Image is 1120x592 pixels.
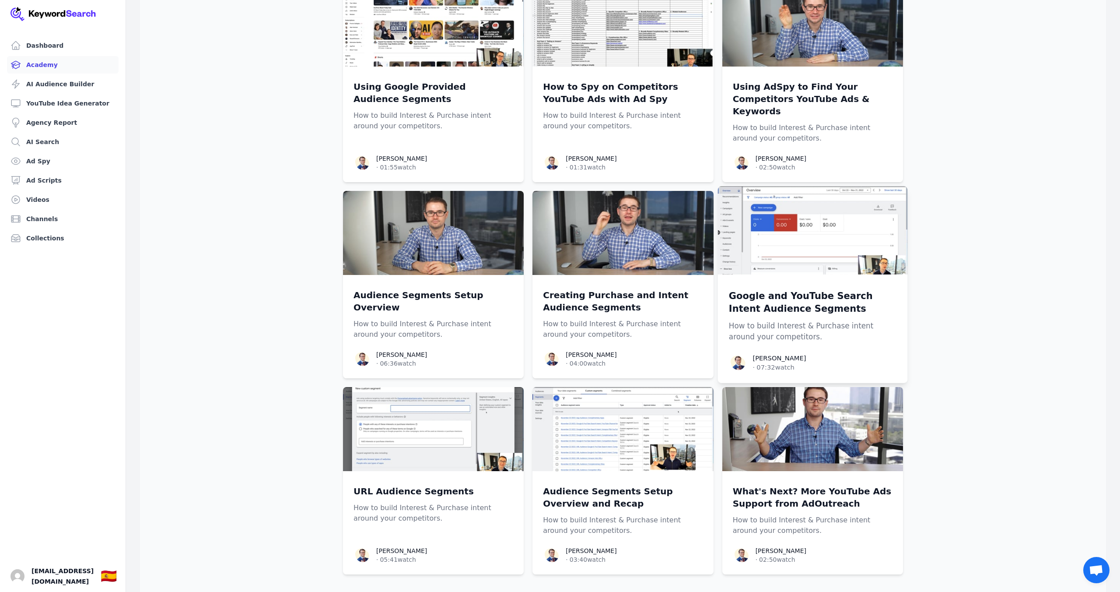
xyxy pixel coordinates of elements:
p: How to build Interest & Purchase intent around your competitors. [353,503,513,524]
a: Videos [7,191,119,208]
p: Audience Segments Setup Overview and Recap [543,485,703,510]
div: 🇪🇸 [101,568,117,584]
span: 01:55 watch [380,163,416,172]
span: 03:40 watch [570,555,605,564]
a: [PERSON_NAME] [756,547,806,554]
a: Using Google Provided Audience SegmentsHow to build Interest & Purchase intent around your compet... [353,81,513,131]
a: [PERSON_NAME] [566,155,616,162]
a: Collections [7,229,119,247]
span: [EMAIL_ADDRESS][DOMAIN_NAME] [31,566,94,587]
span: · [756,555,757,564]
p: What's Next? More YouTube Ads Support from AdOutreach [733,485,892,510]
a: Channels [7,210,119,228]
a: [PERSON_NAME] [376,351,427,358]
a: How to Spy on Competitors YouTube Ads with Ad SpyHow to build Interest & Purchase intent around y... [543,81,703,131]
a: Using AdSpy to Find Your Competitors YouTube Ads & KeywordsHow to build Interest & Purchase inten... [733,81,892,144]
span: · [566,359,567,368]
p: Using AdSpy to Find Your Competitors YouTube Ads & Keywords [733,81,892,117]
a: [PERSON_NAME] [566,547,616,554]
p: How to build Interest & Purchase intent around your competitors. [353,110,513,131]
p: How to build Interest & Purchase intent around your competitors. [733,515,892,536]
span: 06:36 watch [380,359,416,368]
span: · [376,555,378,564]
p: Google and YouTube Search Intent Audience Segments [729,289,897,315]
a: Ad Scripts [7,172,119,189]
a: Agency Report [7,114,119,131]
a: [PERSON_NAME] [566,351,616,358]
div: Open chat [1083,557,1109,583]
button: Open user button [10,569,24,583]
a: Dashboard [7,37,119,54]
a: YouTube Idea Generator [7,95,119,112]
p: Creating Purchase and Intent Audience Segments [543,289,703,314]
p: How to build Interest & Purchase intent around your competitors. [729,321,897,342]
a: Academy [7,56,119,74]
a: [PERSON_NAME] [756,155,806,162]
a: Audience Segments Setup Overview and RecapHow to build Interest & Purchase intent around your com... [543,485,703,536]
a: Creating Purchase and Intent Audience SegmentsHow to build Interest & Purchase intent around your... [543,289,703,340]
a: Audience Segments Setup OverviewHow to build Interest & Purchase intent around your competitors. [353,289,513,340]
a: Ad Spy [7,152,119,170]
p: How to build Interest & Purchase intent around your competitors. [543,319,703,340]
span: · [752,363,755,372]
a: [PERSON_NAME] [752,355,806,362]
a: What's Next? More YouTube Ads Support from AdOutreachHow to build Interest & Purchase intent arou... [733,485,892,536]
p: How to build Interest & Purchase intent around your competitors. [353,319,513,340]
span: 07:32 watch [756,363,794,372]
p: Audience Segments Setup Overview [353,289,513,314]
span: · [376,359,378,368]
a: AI Audience Builder [7,75,119,93]
span: 05:41 watch [380,555,416,564]
p: URL Audience Segments [353,485,513,497]
span: · [566,555,567,564]
p: How to build Interest & Purchase intent around your competitors. [543,110,703,131]
p: Using Google Provided Audience Segments [353,81,513,105]
span: 01:31 watch [570,163,605,172]
p: How to build Interest & Purchase intent around your competitors. [543,515,703,536]
a: URL Audience SegmentsHow to build Interest & Purchase intent around your competitors. [353,485,513,524]
span: 02:50 watch [759,555,795,564]
a: [PERSON_NAME] [376,155,427,162]
a: Google and YouTube Search Intent Audience SegmentsHow to build Interest & Purchase intent around ... [729,289,897,343]
img: Your Company [10,7,96,21]
span: · [756,163,757,172]
span: 02:50 watch [759,163,795,172]
span: · [376,163,378,172]
a: AI Search [7,133,119,151]
p: How to Spy on Competitors YouTube Ads with Ad Spy [543,81,703,105]
span: 04:00 watch [570,359,605,368]
a: [PERSON_NAME] [376,547,427,554]
span: · [566,163,567,172]
p: How to build Interest & Purchase intent around your competitors. [733,123,892,144]
button: 🇪🇸 [101,567,117,585]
